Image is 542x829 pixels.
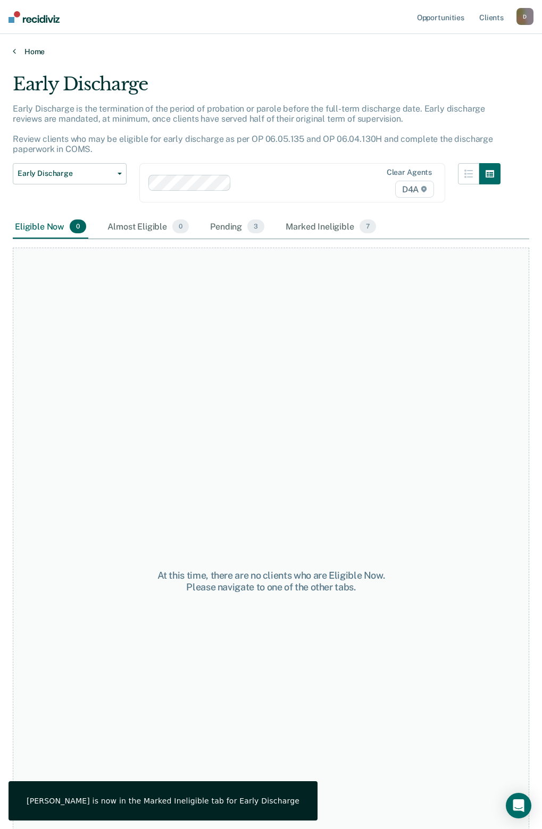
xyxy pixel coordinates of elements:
p: Early Discharge is the termination of the period of probation or parole before the full-term disc... [13,104,493,155]
span: D4A [395,181,434,198]
div: D [516,8,533,25]
div: Pending [208,215,266,239]
div: Almost Eligible [105,215,191,239]
span: Early Discharge [18,169,113,178]
span: 7 [360,219,376,233]
a: Home [13,47,529,56]
div: [PERSON_NAME] is now in the Marked Ineligible tab for Early Discharge [27,796,299,806]
span: 0 [70,219,86,233]
span: 3 [247,219,264,233]
img: Recidiviz [9,11,60,23]
span: 0 [172,219,189,233]
div: Open Intercom Messenger [506,793,531,818]
div: Early Discharge [13,73,501,104]
div: At this time, there are no clients who are Eligible Now. Please navigate to one of the other tabs. [142,570,400,593]
div: Eligible Now [13,215,88,239]
div: Clear agents [387,168,432,177]
div: Marked Ineligible [283,215,378,239]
